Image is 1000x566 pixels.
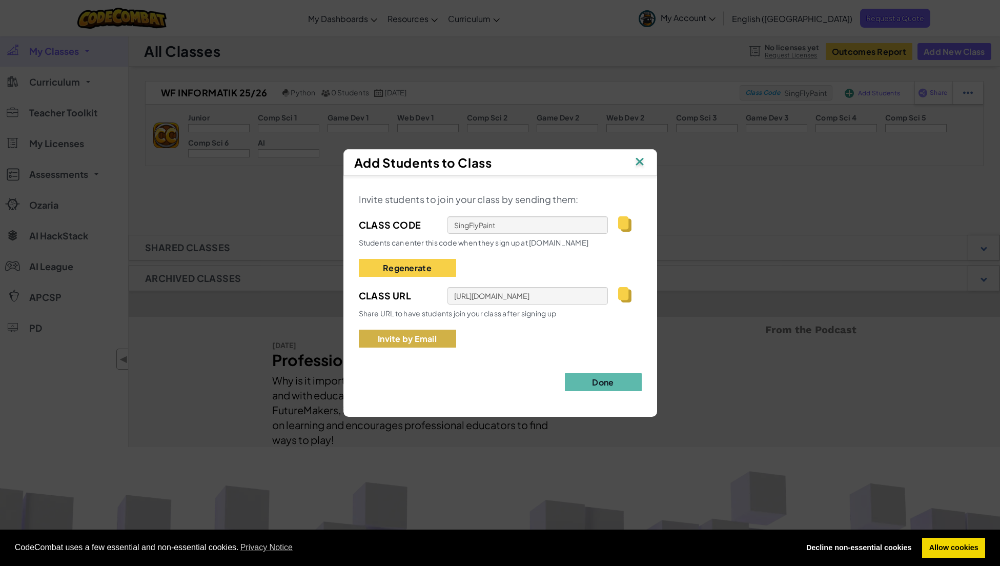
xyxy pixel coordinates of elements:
[618,216,631,232] img: IconCopy.svg
[239,540,295,555] a: learn more about cookies
[359,288,437,304] span: Class Url
[618,287,631,302] img: IconCopy.svg
[359,193,579,205] span: Invite students to join your class by sending them:
[359,330,456,348] button: Invite by Email
[633,155,646,170] img: IconClose.svg
[359,309,557,318] span: Share URL to have students join your class after signing up
[799,538,919,558] a: deny cookies
[359,259,456,277] button: Regenerate
[354,155,492,170] span: Add Students to Class
[359,217,437,233] span: Class Code
[565,373,642,391] button: Done
[15,540,791,555] span: CodeCombat uses a few essential and non-essential cookies.
[359,238,589,247] span: Students can enter this code when they sign up at [DOMAIN_NAME]
[922,538,985,558] a: allow cookies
